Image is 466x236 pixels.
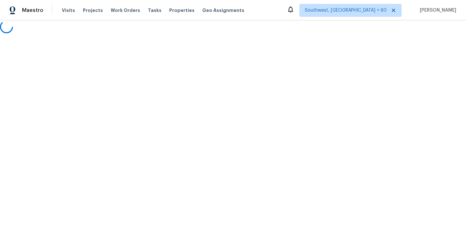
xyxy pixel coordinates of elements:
[305,7,387,14] span: Southwest, [GEOGRAPHIC_DATA] + 60
[22,7,43,14] span: Maestro
[83,7,103,14] span: Projects
[148,8,161,13] span: Tasks
[111,7,140,14] span: Work Orders
[169,7,194,14] span: Properties
[62,7,75,14] span: Visits
[202,7,244,14] span: Geo Assignments
[417,7,456,14] span: [PERSON_NAME]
